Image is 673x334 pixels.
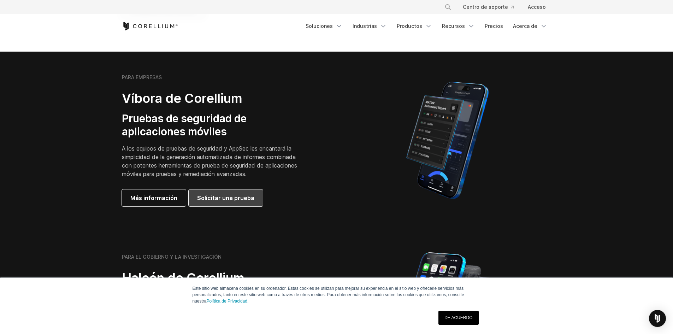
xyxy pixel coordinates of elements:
[306,23,333,29] font: Soluciones
[197,194,254,201] font: Solicitar una prueba
[513,23,537,29] font: Acerca de
[122,189,186,206] a: Más información
[442,23,465,29] font: Recursos
[122,145,297,177] font: A los equipos de pruebas de seguridad y AppSec les encantará la simplicidad de la generación auto...
[130,194,177,201] font: Más información
[438,311,478,325] a: DE ACUERDO
[122,270,244,286] font: Halcón de Corellium
[463,4,508,10] font: Centro de soporte
[189,189,263,206] a: Solicitar una prueba
[122,74,162,80] font: PARA EMPRESAS
[122,90,242,106] font: Víbora de Corellium
[122,254,222,260] font: PARA EL GOBIERNO Y LA INVESTIGACIÓN
[394,78,501,202] img: Informe automatizado de Corellium MATRIX sobre iPhone que muestra los resultados de las pruebas d...
[397,23,422,29] font: Productos
[122,112,247,138] font: Pruebas de seguridad de aplicaciones móviles
[436,1,551,13] div: Menú de navegación
[649,310,666,327] div: Open Intercom Messenger
[353,23,377,29] font: Industrias
[444,315,472,320] font: DE ACUERDO
[122,22,178,30] a: Página de inicio de Corellium
[442,1,454,13] button: Buscar
[528,4,546,10] font: Acceso
[207,299,249,304] a: Política de Privacidad.
[485,23,503,29] font: Precios
[301,20,551,33] div: Menú de navegación
[193,286,464,304] font: Este sitio web almacena cookies en su ordenador. Estas cookies se utilizan para mejorar su experi...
